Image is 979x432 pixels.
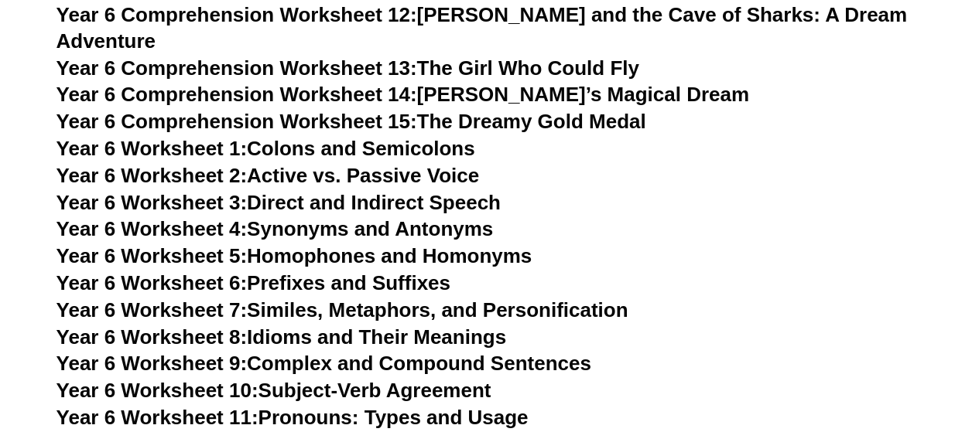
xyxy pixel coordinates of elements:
[56,110,417,133] span: Year 6 Comprehension Worksheet 15:
[56,244,532,267] a: Year 6 Worksheet 5:Homophones and Homonyms
[56,325,506,349] a: Year 6 Worksheet 8:Idioms and Their Meanings
[56,217,494,240] a: Year 6 Worksheet 4:Synonyms and Antonyms
[56,110,646,133] a: Year 6 Comprehension Worksheet 15:The Dreamy Gold Medal
[56,298,248,321] span: Year 6 Worksheet 7:
[56,325,248,349] span: Year 6 Worksheet 8:
[56,298,628,321] a: Year 6 Worksheet 7:Similes, Metaphors, and Personification
[56,271,450,294] a: Year 6 Worksheet 6:Prefixes and Suffixes
[56,56,639,80] a: Year 6 Comprehension Worksheet 13:The Girl Who Could Fly
[56,83,749,106] a: Year 6 Comprehension Worksheet 14:[PERSON_NAME]’s Magical Dream
[56,406,529,429] a: Year 6 Worksheet 11:Pronouns: Types and Usage
[56,217,248,240] span: Year 6 Worksheet 4:
[56,406,258,429] span: Year 6 Worksheet 11:
[56,352,591,375] a: Year 6 Worksheet 9:Complex and Compound Sentences
[56,56,417,80] span: Year 6 Comprehension Worksheet 13:
[56,164,479,187] a: Year 6 Worksheet 2:Active vs. Passive Voice
[56,379,491,402] a: Year 6 Worksheet 10:Subject-Verb Agreement
[56,83,417,106] span: Year 6 Comprehension Worksheet 14:
[56,3,907,53] a: Year 6 Comprehension Worksheet 12:[PERSON_NAME] and the Cave of Sharks: A Dream Adventure
[56,352,248,375] span: Year 6 Worksheet 9:
[56,271,248,294] span: Year 6 Worksheet 6:
[56,191,501,214] a: Year 6 Worksheet 3:Direct and Indirect Speech
[56,137,475,160] a: Year 6 Worksheet 1:Colons and Semicolons
[56,137,248,160] span: Year 6 Worksheet 1:
[56,164,248,187] span: Year 6 Worksheet 2:
[56,244,248,267] span: Year 6 Worksheet 5:
[56,191,248,214] span: Year 6 Worksheet 3:
[721,257,979,432] iframe: Chat Widget
[56,3,417,26] span: Year 6 Comprehension Worksheet 12:
[56,379,258,402] span: Year 6 Worksheet 10:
